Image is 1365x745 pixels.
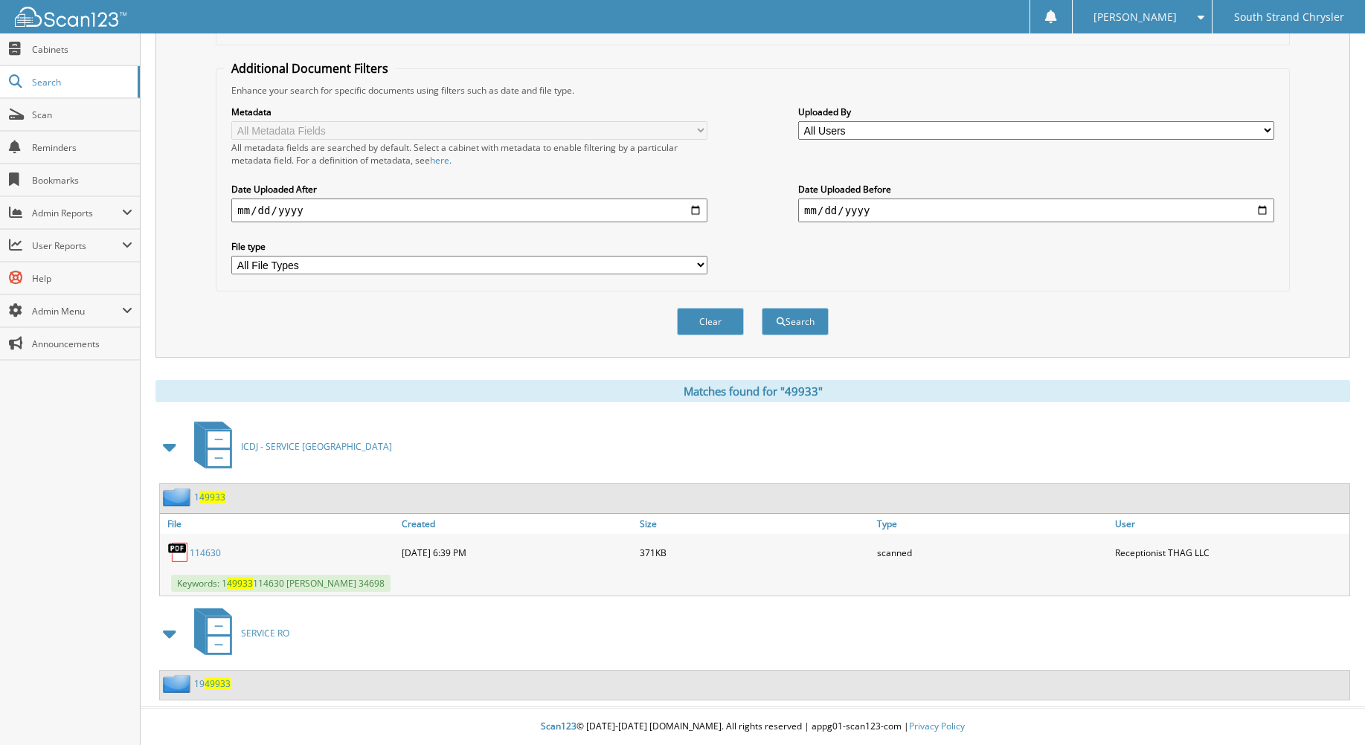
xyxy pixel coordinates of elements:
span: Search [32,76,130,88]
span: Cabinets [32,43,132,56]
label: File type [231,240,707,253]
a: File [160,514,398,534]
span: SERVICE RO [241,627,289,639]
input: start [231,199,707,222]
a: User [1111,514,1349,534]
input: end [798,199,1274,222]
span: Reminders [32,141,132,154]
a: Size [636,514,874,534]
div: Matches found for "49933" [155,380,1350,402]
span: Bookmarks [32,174,132,187]
div: © [DATE]-[DATE] [DOMAIN_NAME]. All rights reserved | appg01-scan123-com | [141,709,1365,745]
span: 49933 [205,677,231,690]
span: Admin Reports [32,207,122,219]
div: Enhance your search for specific documents using filters such as date and file type. [224,84,1281,97]
a: Privacy Policy [909,720,965,732]
a: 114630 [190,546,221,559]
a: 1949933 [194,677,231,690]
img: folder2.png [163,488,194,506]
label: Metadata [231,106,707,118]
a: ICDJ - SERVICE [GEOGRAPHIC_DATA] [185,417,392,476]
span: South Strand Chrysler [1234,13,1344,22]
span: ICDJ - SERVICE [GEOGRAPHIC_DATA] [241,440,392,453]
span: Keywords: 1 114630 [PERSON_NAME] 34698 [171,575,391,592]
span: [PERSON_NAME] [1093,13,1177,22]
label: Date Uploaded After [231,183,707,196]
button: Clear [677,308,744,335]
a: here [430,154,449,167]
a: 149933 [194,491,225,503]
span: User Reports [32,239,122,252]
div: 371KB [636,538,874,567]
span: Admin Menu [32,305,122,317]
button: Search [762,308,829,335]
img: scan123-logo-white.svg [15,7,126,27]
a: Type [873,514,1111,534]
span: 49933 [227,577,253,590]
img: folder2.png [163,674,194,693]
legend: Additional Document Filters [224,60,396,77]
span: Scan123 [541,720,576,732]
label: Uploaded By [798,106,1274,118]
span: Help [32,272,132,285]
div: [DATE] 6:39 PM [398,538,636,567]
span: Announcements [32,338,132,350]
a: SERVICE RO [185,604,289,662]
span: Scan [32,109,132,121]
div: scanned [873,538,1111,567]
a: Created [398,514,636,534]
img: PDF.png [167,541,190,564]
span: 49933 [199,491,225,503]
div: All metadata fields are searched by default. Select a cabinet with metadata to enable filtering b... [231,141,707,167]
label: Date Uploaded Before [798,183,1274,196]
div: Receptionist THAG LLC [1111,538,1349,567]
